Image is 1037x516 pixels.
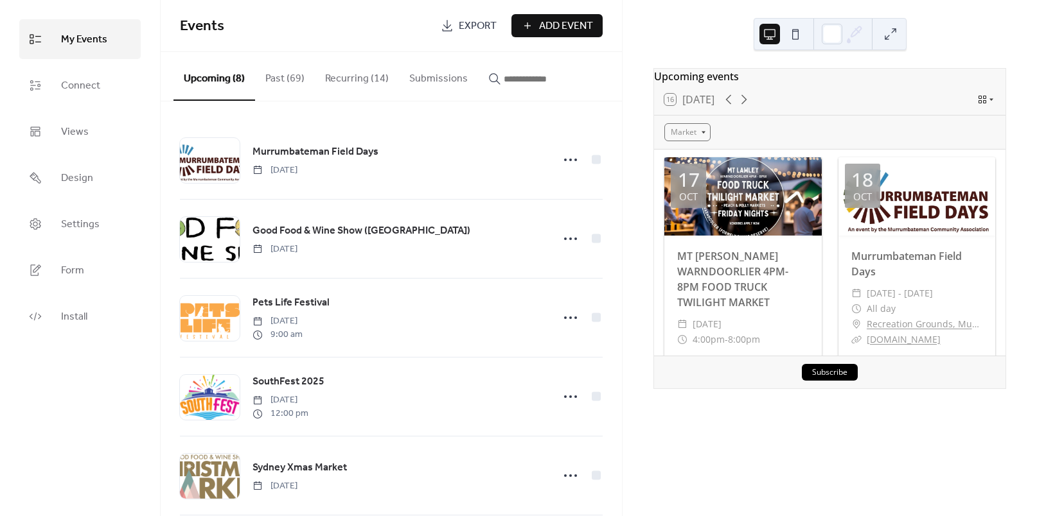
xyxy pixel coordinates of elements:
div: ​ [677,316,687,332]
button: Upcoming (8) [173,52,255,101]
span: Form [61,261,84,281]
span: Settings [61,214,100,235]
a: Sydney Xmas Market [253,460,347,476]
div: 18 [851,170,873,189]
a: Form [19,250,141,290]
a: Install [19,297,141,336]
button: Past (69) [255,52,315,99]
span: [DATE] [253,479,297,493]
a: Pets Life Festival [253,295,330,311]
button: Submissions [399,52,478,99]
div: MT [PERSON_NAME] WARNDOORLIER 4PM-8PM FOOD TRUCK TWILIGHT MARKET [664,248,821,310]
a: Recreation Grounds, Murrumbateman [867,316,982,332]
div: Upcoming events [654,69,1006,84]
button: Recurring (14) [315,52,399,99]
a: Export [431,14,506,37]
div: Oct [679,192,698,202]
a: My Events [19,19,141,59]
span: Murrumbateman Field Days [253,144,378,160]
a: SouthFest 2025 [253,374,324,390]
a: Murrumbateman Field Days [253,144,378,160]
div: ​ [851,332,862,347]
span: [DATE] [693,316,722,332]
span: 9:00 am [253,328,303,341]
div: ​ [851,286,862,301]
span: Export [459,19,497,34]
a: Good Food & Wine Show ([GEOGRAPHIC_DATA]) [253,223,470,239]
button: Subscribe [802,364,858,381]
button: Add Event [511,14,603,37]
a: [DOMAIN_NAME] [867,333,941,345]
span: Pets Life Festival [253,295,330,311]
span: - [725,332,728,347]
span: Good Food & Wine Show ([GEOGRAPHIC_DATA]) [253,223,470,239]
span: Connect [61,76,100,96]
span: My Events [61,30,107,50]
div: ​ [851,316,862,332]
span: Design [61,168,93,189]
span: 4:00pm [693,332,725,347]
a: Design [19,158,141,198]
span: Views [61,122,89,142]
span: Events [180,12,224,40]
div: 17 [678,170,700,189]
a: Connect [19,65,141,105]
span: Install [61,307,87,327]
div: ​ [677,332,687,347]
span: All day [867,301,896,316]
span: 8:00pm [728,332,760,347]
span: SouthFest 2025 [253,374,324,390]
span: Add Event [539,19,593,34]
span: [DATE] [253,164,297,177]
span: Sydney Xmas Market [253,460,347,476]
a: Views [19,112,141,151]
div: ​ [851,301,862,316]
a: Murrumbateman Field Days [851,249,962,279]
span: [DATE] - [DATE] [867,286,933,301]
div: Oct [853,192,872,202]
span: 12:00 pm [253,407,308,420]
a: Settings [19,204,141,244]
span: [DATE] [253,243,297,256]
span: [DATE] [253,393,308,407]
span: [DATE] [253,314,303,328]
